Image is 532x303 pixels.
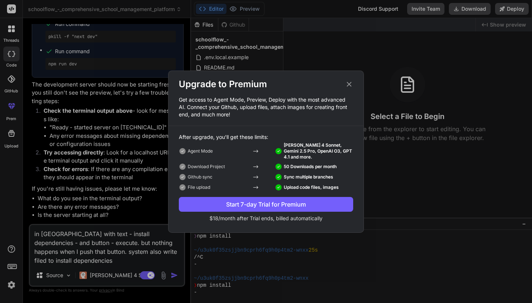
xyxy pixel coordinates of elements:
[179,200,353,209] div: Start 7-day Trial for Premium
[179,78,267,90] h2: Upgrade to Premium
[188,174,212,180] p: Github sync
[188,164,225,170] p: Download Project
[168,96,364,118] p: Get access to Agent Mode, Preview, Deploy with the most advanced AI. Connect your Github, upload ...
[284,184,339,190] p: Upload code files, images
[188,148,213,154] p: Agent Mode
[179,197,353,212] button: Start 7-day Trial for Premium
[179,133,353,141] p: After upgrade, you'll get these limits:
[284,142,353,160] p: [PERSON_NAME] 4 Sonnet, Gemini 2.5 Pro, OpenAI O3, GPT 4.1 and more.
[284,174,333,180] p: Sync multiple branches
[179,215,353,222] p: $18/month after Trial ends, billed automatically
[188,184,210,190] p: File upload
[284,164,337,170] p: 50 Downloads per month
